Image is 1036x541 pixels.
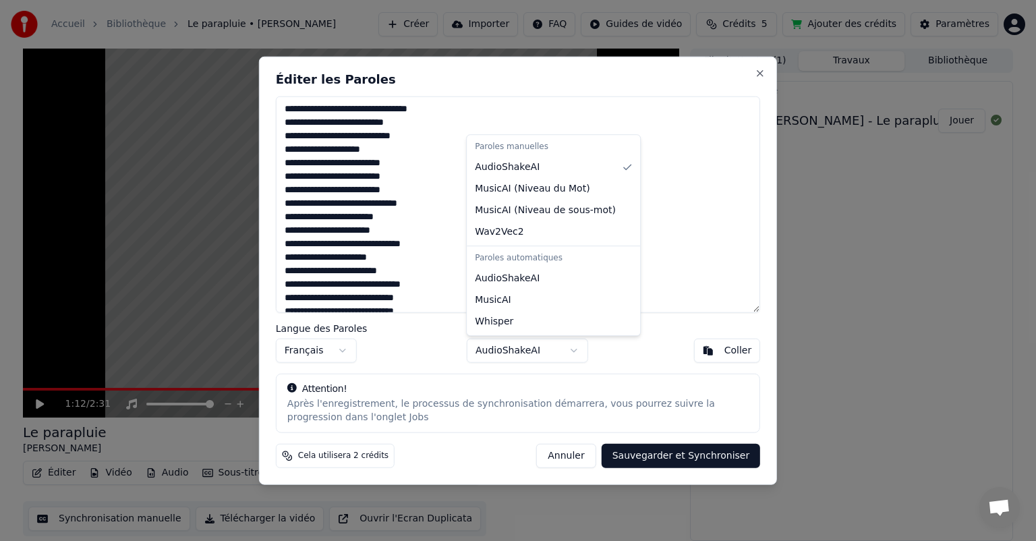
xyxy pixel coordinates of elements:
span: AudioShakeAI [475,272,540,285]
div: Paroles automatiques [469,249,637,268]
span: AudioShakeAI [475,161,540,174]
span: Wav2Vec2 [475,225,523,239]
span: MusicAI ( Niveau de sous-mot ) [475,204,616,217]
span: MusicAI ( Niveau du Mot ) [475,182,589,196]
div: Paroles manuelles [469,138,637,156]
span: Whisper [475,315,513,329]
span: MusicAI [475,293,511,307]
